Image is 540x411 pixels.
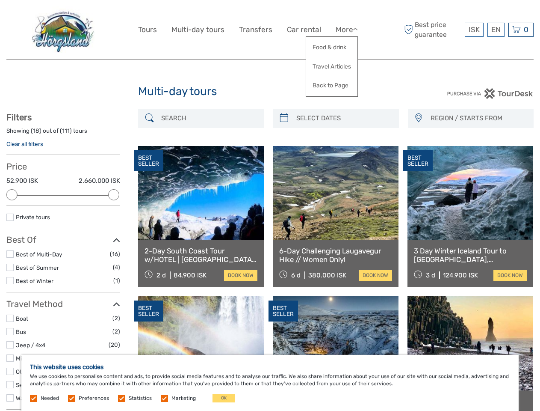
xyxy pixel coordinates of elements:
[16,328,26,335] a: Bus
[306,77,357,94] a: Back to Page
[493,270,527,281] a: book now
[16,355,53,362] a: Mini Bus / Car
[113,276,120,286] span: (1)
[239,24,272,36] a: Transfers
[522,25,530,34] span: 0
[287,24,321,36] a: Car rental
[138,85,402,98] h1: Multi-day tours
[6,127,120,140] div: Showing ( ) out of ( ) tours
[12,15,97,22] p: We're away right now. Please check back later!
[171,395,196,402] label: Marketing
[16,264,59,271] a: Best of Summer
[129,395,152,402] label: Statistics
[279,247,392,264] a: 6-Day Challenging Laugavegur Hike // Women Only!
[174,271,207,279] div: 84.900 ISK
[156,271,166,279] span: 2 d
[30,363,510,371] h5: This website uses cookies
[16,381,43,388] a: Self-Drive
[62,127,70,135] label: 111
[158,111,260,126] input: SEARCH
[212,394,235,402] button: OK
[171,24,224,36] a: Multi-day tours
[16,251,62,258] a: Best of Multi-Day
[113,262,120,272] span: (4)
[306,58,357,75] a: Travel Articles
[469,25,480,34] span: ISK
[487,23,505,37] div: EN
[16,395,36,402] a: Walking
[402,20,463,39] span: Best price guarantee
[291,271,301,279] span: 6 d
[6,176,38,185] label: 52.900 ISK
[112,313,120,323] span: (2)
[308,271,346,279] div: 380.000 ISK
[306,39,357,56] a: Food & drink
[109,353,120,363] span: (74)
[269,301,298,322] div: BEST SELLER
[98,13,109,24] button: Open LiveChat chat widget
[112,327,120,337] span: (2)
[145,247,257,264] a: 2-Day South Coast Tour w/HOTEL | [GEOGRAPHIC_DATA], [GEOGRAPHIC_DATA], [GEOGRAPHIC_DATA] & Waterf...
[427,111,529,125] button: REGION / STARTS FROM
[79,395,109,402] label: Preferences
[134,301,163,322] div: BEST SELLER
[403,150,433,172] div: BEST SELLER
[6,299,120,309] h3: Travel Method
[359,270,392,281] a: book now
[138,24,157,36] a: Tours
[21,355,519,411] div: We use cookies to personalise content and ads, to provide social media features and to analyse ou...
[16,342,45,348] a: Jeep / 4x4
[6,112,32,122] strong: Filters
[6,235,120,245] h3: Best Of
[447,88,534,99] img: PurchaseViaTourDesk.png
[414,247,527,264] a: 3 Day Winter Iceland Tour to [GEOGRAPHIC_DATA], [GEOGRAPHIC_DATA], [GEOGRAPHIC_DATA] and [GEOGRAP...
[293,111,395,126] input: SELECT DATES
[16,214,50,220] a: Private tours
[110,249,120,259] span: (16)
[16,315,28,322] a: Boat
[6,161,120,172] h3: Price
[79,176,120,185] label: 2.660.000 ISK
[443,271,478,279] div: 124.900 ISK
[33,127,39,135] label: 18
[134,150,163,172] div: BEST SELLER
[32,6,95,53] img: 892-9a3b8917-619f-448c-8aa3-b676fe8b87ae_logo_big.jpg
[336,24,358,36] a: More
[16,368,65,375] a: Other / Non-Travel
[109,340,120,350] span: (20)
[426,271,435,279] span: 3 d
[16,277,53,284] a: Best of Winter
[6,140,43,147] a: Clear all filters
[41,395,59,402] label: Needed
[224,270,257,281] a: book now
